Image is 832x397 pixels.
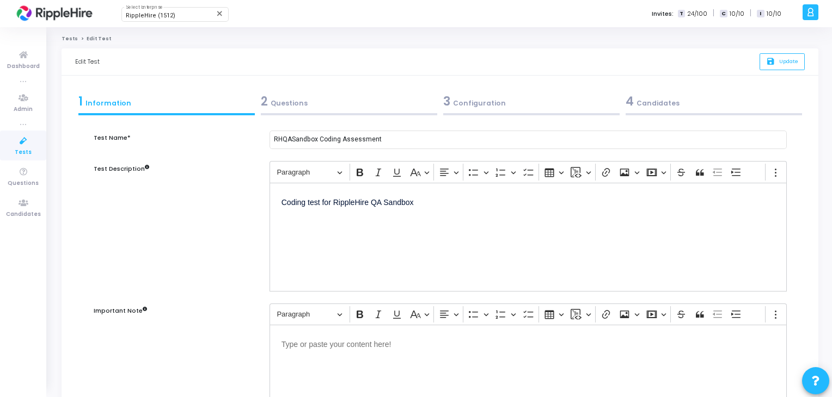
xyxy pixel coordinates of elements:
[626,93,634,110] span: 4
[62,35,818,42] nav: breadcrumb
[62,35,78,42] a: Tests
[713,8,714,19] span: |
[78,92,255,110] div: Information
[14,3,95,24] img: logo
[258,89,440,119] a: 2Questions
[652,9,674,18] label: Invites:
[75,48,100,75] div: Edit Test
[14,105,33,114] span: Admin
[261,93,268,110] span: 2
[766,57,778,66] i: save
[216,9,224,18] mat-icon: Clear
[272,164,347,181] button: Paragraph
[767,9,781,18] span: 10/10
[720,10,727,18] span: C
[687,9,707,18] span: 24/100
[8,179,39,188] span: Questions
[270,161,787,182] div: Editor toolbar
[678,10,685,18] span: T
[87,35,111,42] span: Edit Test
[760,53,805,70] button: saveUpdate
[126,12,175,19] span: RippleHire (1512)
[626,92,802,110] div: Candidates
[75,89,258,119] a: 1Information
[443,92,620,110] div: Configuration
[282,195,775,208] p: Coding test for RippleHire QA Sandbox
[78,93,83,110] span: 1
[94,164,149,173] label: Test Description
[440,89,622,119] a: 3Configuration
[6,210,41,219] span: Candidates
[277,166,333,179] span: Paragraph
[15,148,32,157] span: Tests
[261,92,437,110] div: Questions
[443,93,450,110] span: 3
[7,62,40,71] span: Dashboard
[272,306,347,323] button: Paragraph
[270,183,787,291] div: Editor editing area: main
[277,308,333,321] span: Paragraph
[622,89,805,119] a: 4Candidates
[94,306,147,315] label: Important Note
[757,10,764,18] span: I
[270,303,787,325] div: Editor toolbar
[94,133,131,142] label: Test Name*
[750,8,751,19] span: |
[779,58,798,65] span: Update
[730,9,744,18] span: 10/10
